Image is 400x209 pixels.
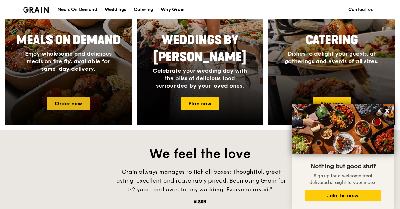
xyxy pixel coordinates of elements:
[25,50,112,72] span: Enjoy wholesome and delicious meals on the fly, available for same-day delivery.
[153,67,247,89] span: Celebrate your wedding day with the bliss of delicious food surrounded by your loved ones.
[313,97,351,110] a: Plan now
[292,104,394,154] img: DSC07876-Edit02-Large.jpeg
[23,7,49,13] img: Grain
[57,0,97,19] div: Meals On Demand
[130,0,157,19] a: Catering
[310,162,376,170] span: Nothing but good stuff
[47,97,90,110] a: Order now
[106,168,294,194] div: "Grain always manages to tick all boxes: Thoughtful, great tasting, excellent and reasonably pric...
[309,173,376,185] span: Sign up for a welcome treat delivered straight to your inbox.
[305,190,381,201] button: Join the crew
[16,33,121,48] span: Meals On Demand
[101,0,130,19] a: Weddings
[157,0,188,19] a: Why Grain
[345,0,377,19] a: Contact us
[181,97,219,110] a: Plan now
[382,106,392,116] button: Close
[105,0,126,19] div: Weddings
[106,199,294,205] div: Alson
[154,33,246,65] span: Weddings by [PERSON_NAME]
[306,33,358,48] span: Catering
[134,0,153,19] div: Catering
[161,0,185,19] div: Why Grain
[285,50,379,65] span: Dishes to delight your guests, at gatherings and events of all sizes.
